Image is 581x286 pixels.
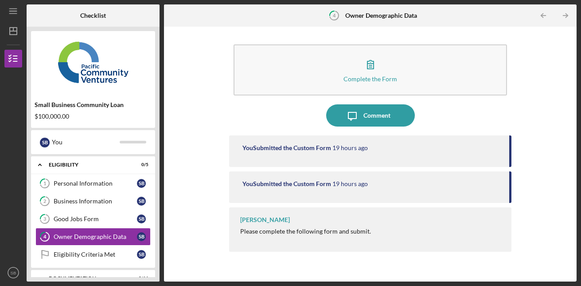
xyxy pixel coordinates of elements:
[4,264,22,282] button: SB
[137,179,146,188] div: S B
[326,104,415,127] button: Comment
[242,144,331,151] div: You Submitted the Custom Form
[332,144,368,151] time: 2025-09-28 20:21
[234,44,507,95] button: Complete the Form
[240,216,290,223] div: [PERSON_NAME]
[54,180,137,187] div: Personal Information
[240,228,371,235] div: Please complete the following form and submit.
[35,175,151,192] a: 1Personal InformationSB
[333,12,336,18] tspan: 4
[35,113,152,120] div: $100,000.00
[343,75,397,82] div: Complete the Form
[363,104,390,127] div: Comment
[31,36,155,89] img: Product logo
[49,276,126,281] div: Documentation
[345,12,417,19] b: Owner Demographic Data
[43,234,47,240] tspan: 4
[54,215,137,222] div: Good Jobs Form
[11,270,16,275] text: SB
[43,181,46,187] tspan: 1
[133,276,148,281] div: 0 / 11
[35,246,151,263] a: Eligibility Criteria MetSB
[54,251,137,258] div: Eligibility Criteria Met
[137,214,146,223] div: S B
[137,232,146,241] div: S B
[35,101,152,108] div: Small Business Community Loan
[80,12,106,19] b: Checklist
[49,162,126,167] div: Eligibility
[52,135,120,150] div: You
[133,162,148,167] div: 0 / 5
[35,192,151,210] a: 2Business InformationSB
[242,180,331,187] div: You Submitted the Custom Form
[43,216,46,222] tspan: 3
[54,233,137,240] div: Owner Demographic Data
[137,250,146,259] div: S B
[43,199,46,204] tspan: 2
[332,180,368,187] time: 2025-09-28 20:20
[40,138,50,147] div: S B
[35,228,151,246] a: 4Owner Demographic DataSB
[35,210,151,228] a: 3Good Jobs FormSB
[137,197,146,206] div: S B
[54,198,137,205] div: Business Information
